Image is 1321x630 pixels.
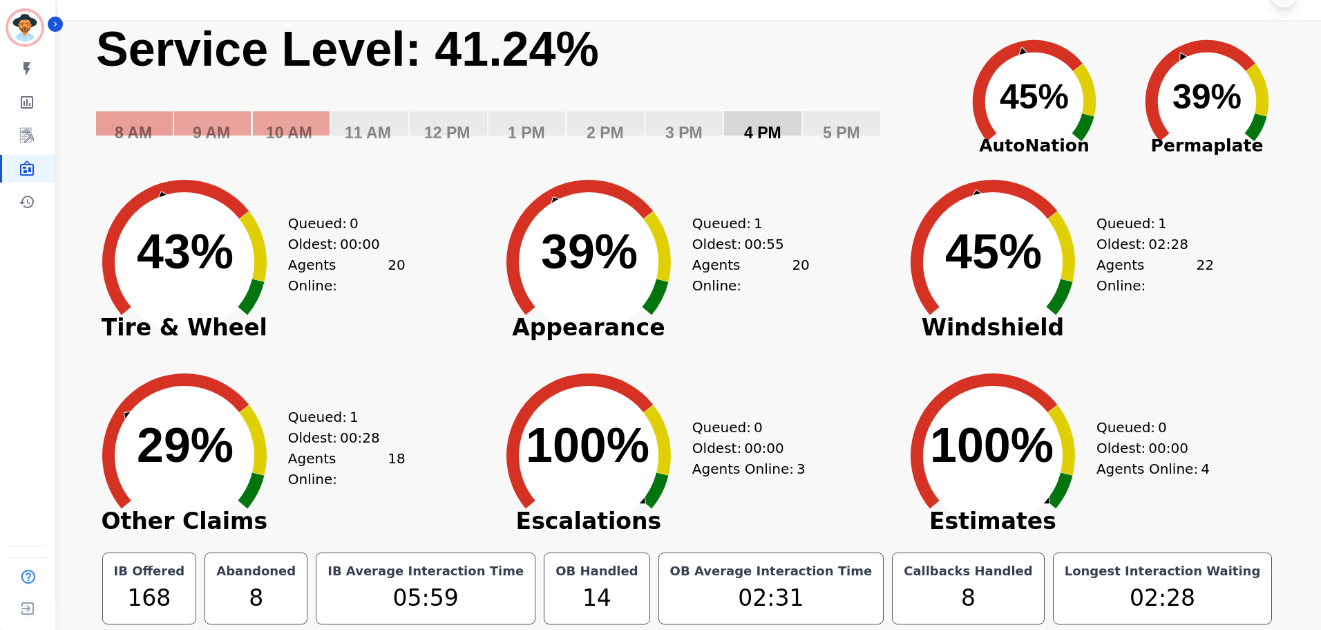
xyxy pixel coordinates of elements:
[485,321,692,335] span: Appearance
[137,225,234,279] text: 43%
[823,124,860,142] text: 5 PM
[288,448,406,490] div: Agents Online:
[692,234,796,254] div: Oldest:
[901,581,1036,615] div: 8
[388,254,405,296] span: 20
[930,418,1054,472] text: 100%
[744,234,784,254] span: 00:55
[340,427,380,448] span: 00:28
[288,213,392,234] div: Queued:
[945,225,1042,279] text: 45%
[754,213,763,234] span: 1
[797,458,806,479] span: 3
[288,407,392,427] div: Queued:
[137,418,234,472] text: 29%
[485,515,692,528] span: Escalations
[388,448,405,490] span: 18
[1096,234,1200,254] div: Oldest:
[1062,562,1264,581] div: Longest Interaction Waiting
[1096,254,1214,296] div: Agents Online:
[111,562,188,581] div: IB Offered
[744,438,784,458] span: 00:00
[1201,458,1210,479] span: 4
[350,213,359,234] span: 0
[665,124,703,142] text: 3 PM
[889,515,1096,528] span: Estimates
[587,124,624,142] text: 2 PM
[1158,417,1167,438] span: 0
[667,562,875,581] div: OB Average Interaction Time
[325,581,526,615] div: 05:59
[288,234,392,254] div: Oldest:
[526,418,649,472] text: 100%
[288,254,406,296] div: Agents Online:
[541,225,638,279] text: 39%
[1096,438,1200,458] div: Oldest:
[1158,213,1167,234] span: 1
[424,124,470,142] text: 12 PM
[1148,438,1188,458] span: 00:00
[213,562,298,581] div: Abandoned
[95,20,945,162] svg: Service Level: 0%
[792,254,809,296] span: 20
[1062,581,1264,615] div: 02:28
[8,11,41,44] img: Bordered avatar
[1196,254,1213,296] span: 22
[889,321,1096,335] span: Windshield
[553,581,640,615] div: 14
[288,427,392,448] div: Oldest:
[96,22,599,76] text: Service Level: 41.24%
[81,515,288,528] span: Other Claims
[692,417,796,438] div: Queued:
[948,133,1121,159] span: AutoNation
[692,254,810,296] div: Agents Online:
[692,458,810,479] div: Agents Online:
[213,581,298,615] div: 8
[692,213,796,234] div: Queued:
[325,562,526,581] div: IB Average Interaction Time
[350,407,359,427] span: 1
[1172,77,1242,116] text: 39%
[193,124,230,142] text: 9 AM
[115,124,152,142] text: 8 AM
[1148,234,1188,254] span: 02:28
[692,438,796,458] div: Oldest:
[345,124,391,142] text: 11 AM
[1096,417,1200,438] div: Queued:
[553,562,640,581] div: OB Handled
[667,581,875,615] div: 02:31
[1000,77,1069,116] text: 45%
[901,562,1036,581] div: Callbacks Handled
[744,124,781,142] text: 4 PM
[508,124,545,142] text: 1 PM
[266,124,312,142] text: 10 AM
[754,417,763,438] span: 0
[1096,213,1200,234] div: Queued:
[1096,458,1214,479] div: Agents Online:
[111,581,188,615] div: 168
[340,234,380,254] span: 00:00
[81,321,288,335] span: Tire & Wheel
[1121,133,1293,159] span: Permaplate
